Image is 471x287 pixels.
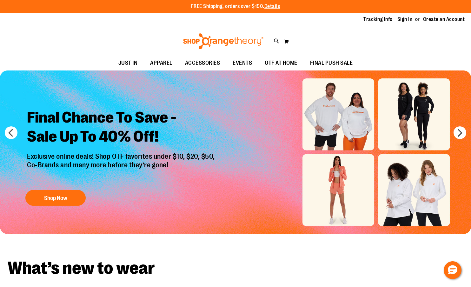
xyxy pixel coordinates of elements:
span: EVENTS [233,56,252,70]
span: APPAREL [150,56,172,70]
h2: What’s new to wear [8,259,463,277]
a: Create an Account [423,16,465,23]
p: Exclusive online deals! Shop OTF favorites under $10, $20, $50, Co-Brands and many more before th... [22,153,221,184]
a: Sign In [397,16,413,23]
button: Hello, have a question? Let’s chat. [444,261,461,279]
a: ACCESSORIES [179,56,227,70]
img: Shop Orangetheory [182,33,264,49]
h2: Final Chance To Save - Sale Up To 40% Off! [22,103,221,153]
button: next [454,126,466,139]
span: FINAL PUSH SALE [310,56,353,70]
a: APPAREL [144,56,179,70]
a: Tracking Info [363,16,393,23]
a: OTF AT HOME [258,56,304,70]
a: Details [264,3,280,9]
span: ACCESSORIES [185,56,220,70]
a: Final Chance To Save -Sale Up To 40% Off! Exclusive online deals! Shop OTF favorites under $10, $... [22,103,221,209]
a: JUST IN [112,56,144,70]
p: FREE Shipping, orders over $150. [191,3,280,10]
a: FINAL PUSH SALE [304,56,359,70]
a: EVENTS [226,56,258,70]
span: JUST IN [118,56,138,70]
button: prev [5,126,17,139]
span: OTF AT HOME [265,56,297,70]
button: Shop Now [25,190,86,206]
